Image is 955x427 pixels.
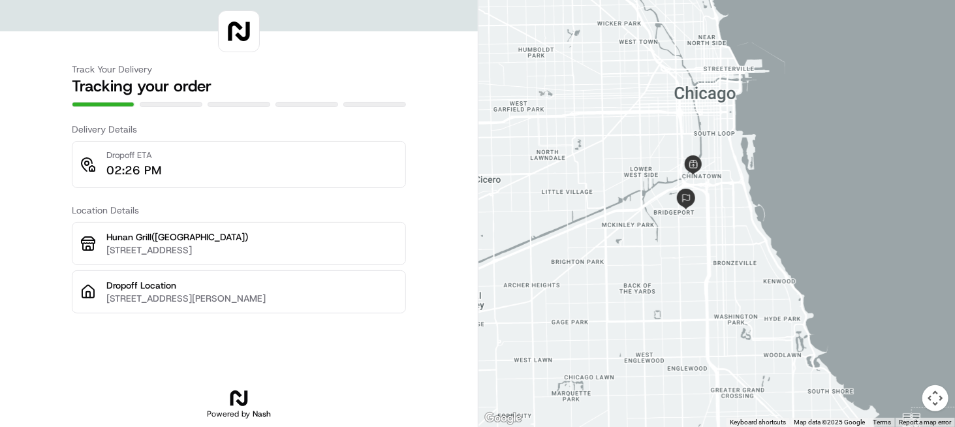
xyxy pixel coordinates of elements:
[482,410,525,427] img: Google
[72,63,406,76] h3: Track Your Delivery
[873,419,891,426] a: Terms
[106,279,398,292] p: Dropoff Location
[106,150,161,161] p: Dropoff ETA
[899,419,951,426] a: Report a map error
[207,409,271,419] h2: Powered by
[72,76,406,97] h2: Tracking your order
[106,292,398,305] p: [STREET_ADDRESS][PERSON_NAME]
[106,230,398,244] p: Hunan Grill([GEOGRAPHIC_DATA])
[72,204,406,217] h3: Location Details
[730,418,786,427] button: Keyboard shortcuts
[253,409,271,419] span: Nash
[482,410,525,427] a: Open this area in Google Maps (opens a new window)
[922,385,948,411] button: Map camera controls
[106,244,398,257] p: [STREET_ADDRESS]
[106,161,161,180] p: 02:26 PM
[72,123,406,136] h3: Delivery Details
[794,419,865,426] span: Map data ©2025 Google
